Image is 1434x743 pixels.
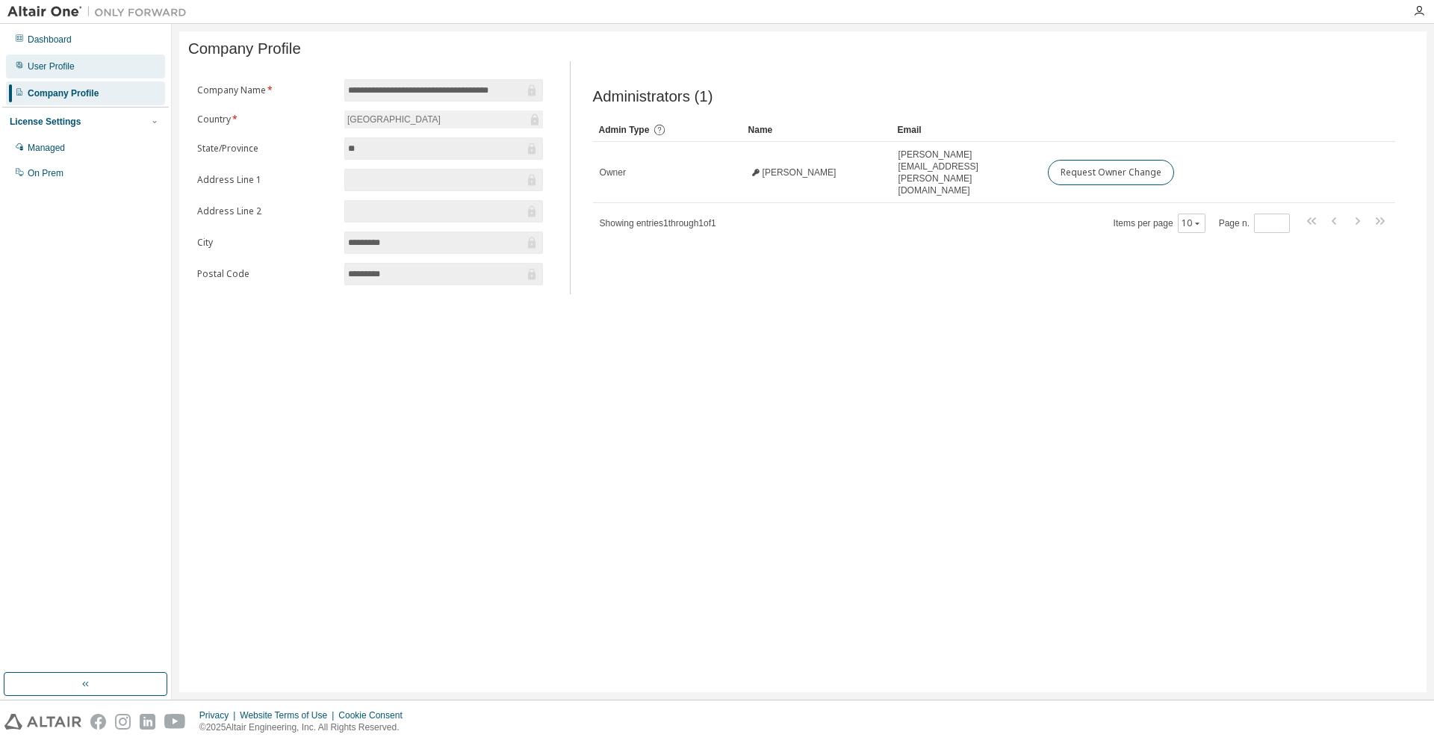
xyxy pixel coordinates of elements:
label: Postal Code [197,268,335,280]
label: Company Name [197,84,335,96]
span: Company Profile [188,40,301,57]
button: 10 [1182,217,1202,229]
span: Owner [600,167,626,178]
button: Request Owner Change [1048,160,1174,185]
div: Website Terms of Use [240,709,338,721]
label: Address Line 2 [197,205,335,217]
label: State/Province [197,143,335,155]
div: License Settings [10,116,81,128]
div: Managed [28,142,65,154]
span: [PERSON_NAME] [763,167,836,178]
span: Items per page [1114,214,1205,233]
span: Showing entries 1 through 1 of 1 [600,218,716,229]
div: Dashboard [28,34,72,46]
img: altair_logo.svg [4,714,81,730]
p: © 2025 Altair Engineering, Inc. All Rights Reserved. [199,721,412,734]
label: Country [197,114,335,125]
img: linkedin.svg [140,714,155,730]
span: Admin Type [599,125,650,135]
div: Company Profile [28,87,99,99]
img: youtube.svg [164,714,186,730]
img: facebook.svg [90,714,106,730]
div: Cookie Consent [338,709,411,721]
label: City [197,237,335,249]
div: [GEOGRAPHIC_DATA] [344,111,543,128]
div: [GEOGRAPHIC_DATA] [345,111,443,128]
div: Email [898,118,1035,142]
span: Page n. [1219,214,1290,233]
div: On Prem [28,167,63,179]
span: Administrators (1) [593,88,713,105]
div: Privacy [199,709,240,721]
span: [PERSON_NAME][EMAIL_ADDRESS][PERSON_NAME][DOMAIN_NAME] [898,149,1034,196]
div: Name [748,118,886,142]
img: Altair One [7,4,194,19]
img: instagram.svg [115,714,131,730]
label: Address Line 1 [197,174,335,186]
div: User Profile [28,60,75,72]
